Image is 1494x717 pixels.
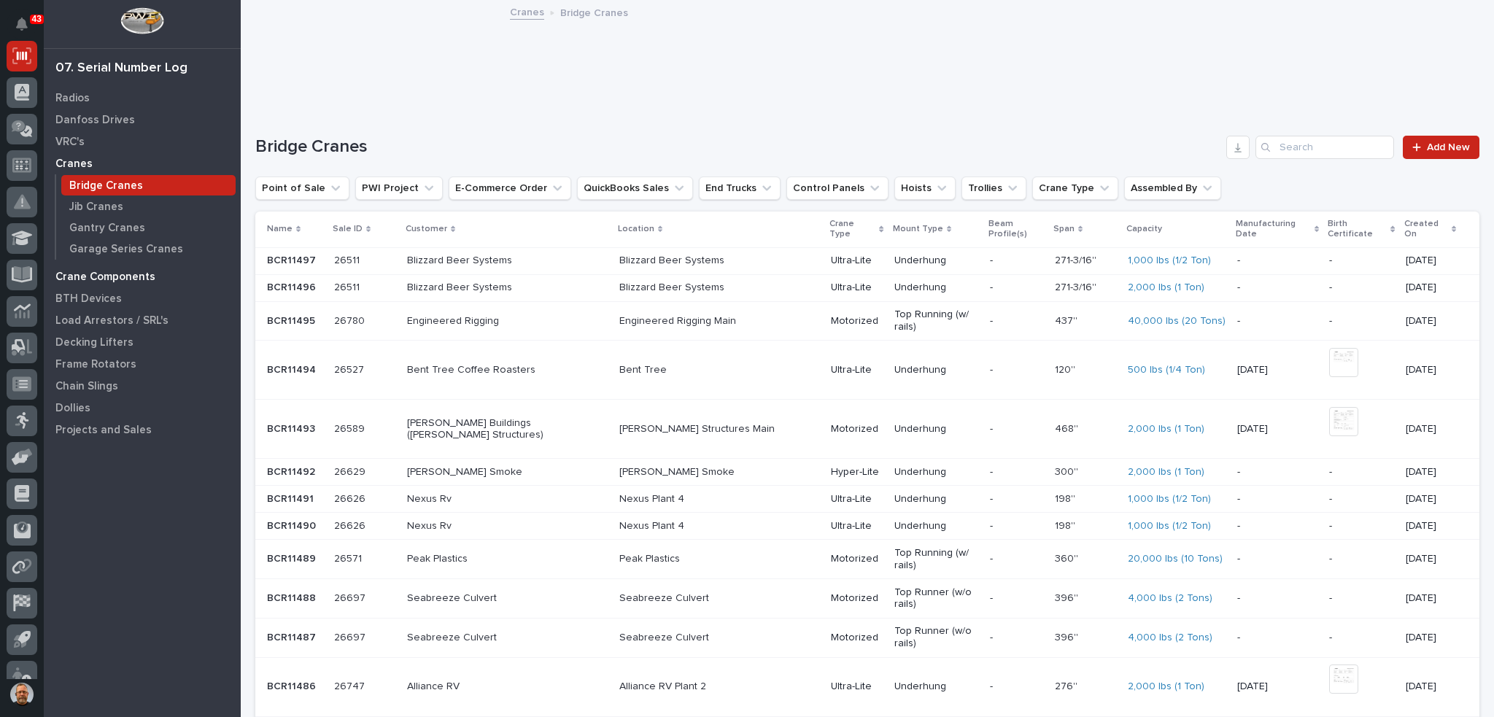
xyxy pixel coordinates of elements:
[1403,136,1479,159] a: Add New
[55,314,169,328] p: Load Arrestors / SRL's
[55,402,90,415] p: Dollies
[267,312,318,328] p: BCR11495
[831,255,882,267] p: Ultra-Lite
[1237,592,1317,605] p: -
[831,553,882,565] p: Motorized
[1128,553,1223,565] a: 20,000 lbs (10 Tons)
[355,177,443,200] button: PWI Project
[1128,632,1212,644] a: 4,000 lbs (2 Tons)
[267,361,319,376] p: BCR11494
[255,136,1220,158] h1: Bridge Cranes
[1406,632,1456,644] p: [DATE]
[267,221,293,237] p: Name
[334,361,367,376] p: 26527
[1237,520,1317,532] p: -
[1055,420,1081,435] p: 468''
[1329,282,1394,294] p: -
[55,424,152,437] p: Projects and Sales
[894,255,979,267] p: Underhung
[619,282,819,294] p: Blizzard Beer Systems
[267,490,317,505] p: BCR11491
[18,18,37,41] div: Notifications43
[831,520,882,532] p: Ultra-Lite
[334,550,365,565] p: 26571
[1329,315,1394,328] p: -
[1255,136,1394,159] input: Search
[1406,493,1456,505] p: [DATE]
[619,520,819,532] p: Nexus Plant 4
[255,247,1479,274] tr: BCR11497BCR11497 2651126511 Blizzard Beer SystemsBlizzard Beer SystemsUltra-LiteUnderhung-271-3/1...
[255,657,1479,716] tr: BCR11486BCR11486 2674726747 Alliance RVAlliance RV Plant 2Ultra-LiteUnderhung-276''276'' 2,000 lb...
[894,364,979,376] p: Underhung
[1128,282,1204,294] a: 2,000 lbs (1 Ton)
[1237,423,1317,435] p: [DATE]
[407,282,608,294] p: Blizzard Beer Systems
[990,553,1043,565] p: -
[619,681,819,693] p: Alliance RV Plant 2
[894,625,979,650] p: Top Runner (w/o rails)
[1055,361,1078,376] p: 120''
[267,678,319,693] p: BCR11486
[1055,279,1099,294] p: 271-3/16''
[334,463,368,478] p: 26629
[69,243,183,256] p: Garage Series Cranes
[449,177,571,200] button: E-Commerce Order
[1128,364,1205,376] a: 500 lbs (1/4 Ton)
[1329,553,1394,565] p: -
[1055,629,1081,644] p: 396''
[56,217,241,238] a: Gantry Cranes
[831,466,882,478] p: Hyper-Lite
[1055,252,1099,267] p: 271-3/16''
[1128,592,1212,605] a: 4,000 lbs (2 Tons)
[334,678,368,693] p: 26747
[1126,221,1162,237] p: Capacity
[55,92,90,105] p: Radios
[7,679,37,710] button: users-avatar
[1237,364,1317,376] p: [DATE]
[44,397,241,419] a: Dollies
[255,618,1479,657] tr: BCR11487BCR11487 2669726697 Seabreeze CulvertSeabreeze CulvertMotorizedTop Runner (w/o rails)-396...
[1406,423,1456,435] p: [DATE]
[44,375,241,397] a: Chain Slings
[55,271,155,284] p: Crane Components
[894,681,979,693] p: Underhung
[1406,592,1456,605] p: [DATE]
[44,287,241,309] a: BTH Devices
[69,201,123,214] p: Jib Cranes
[1406,282,1456,294] p: [DATE]
[407,417,608,442] p: [PERSON_NAME] Buildings ([PERSON_NAME] Structures)
[1237,466,1317,478] p: -
[1406,520,1456,532] p: [DATE]
[255,341,1479,400] tr: BCR11494BCR11494 2652726527 Bent Tree Coffee RoastersBent TreeUltra-LiteUnderhung-120''120'' 500 ...
[334,589,368,605] p: 26697
[1329,493,1394,505] p: -
[407,493,608,505] p: Nexus Rv
[334,279,363,294] p: 26511
[1406,315,1456,328] p: [DATE]
[55,136,85,149] p: VRC's
[407,315,608,328] p: Engineered Rigging
[407,632,608,644] p: Seabreeze Culvert
[1427,142,1470,152] span: Add New
[1329,255,1394,267] p: -
[894,282,979,294] p: Underhung
[1128,466,1204,478] a: 2,000 lbs (1 Ton)
[1128,255,1211,267] a: 1,000 lbs (1/2 Ton)
[1128,315,1226,328] a: 40,000 lbs (20 Tons)
[44,353,241,375] a: Frame Rotators
[894,547,979,572] p: Top Running (w/ rails)
[44,309,241,331] a: Load Arrestors / SRL's
[44,131,241,152] a: VRC's
[56,239,241,259] a: Garage Series Cranes
[1237,282,1317,294] p: -
[894,177,956,200] button: Hoists
[1404,216,1448,243] p: Created On
[619,493,819,505] p: Nexus Plant 4
[1237,255,1317,267] p: -
[990,632,1043,644] p: -
[577,177,693,200] button: QuickBooks Sales
[894,520,979,532] p: Underhung
[55,158,93,171] p: Cranes
[1237,315,1317,328] p: -
[619,423,819,435] p: [PERSON_NAME] Structures Main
